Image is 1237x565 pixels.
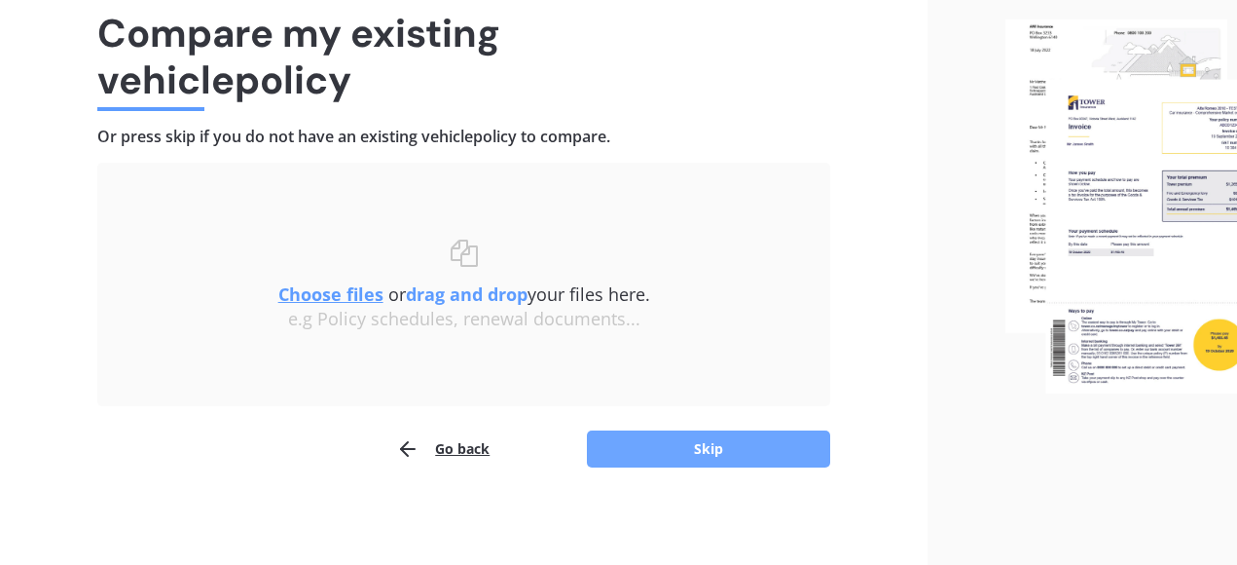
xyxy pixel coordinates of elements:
span: or your files here. [278,282,650,306]
u: Choose files [278,282,383,306]
button: Skip [587,431,830,468]
div: e.g Policy schedules, renewal documents... [136,309,791,330]
b: drag and drop [406,282,528,306]
h1: Compare my existing vehicle policy [97,10,830,103]
button: Go back [396,430,490,469]
img: files.webp [1005,19,1237,394]
h4: Or press skip if you do not have an existing vehicle policy to compare. [97,127,830,147]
